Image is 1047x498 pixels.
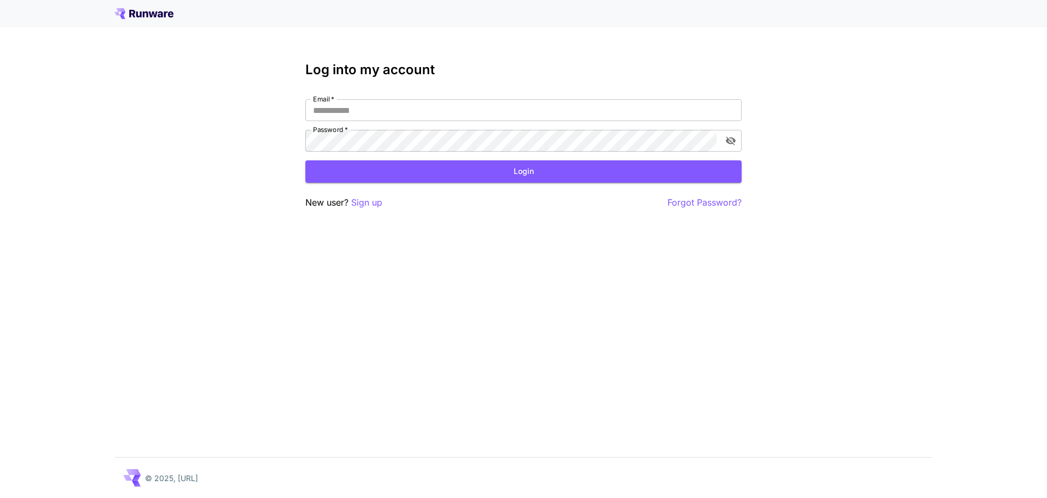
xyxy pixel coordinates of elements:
[305,196,382,209] p: New user?
[313,125,348,134] label: Password
[305,62,742,77] h3: Log into my account
[305,160,742,183] button: Login
[721,131,741,151] button: toggle password visibility
[351,196,382,209] button: Sign up
[313,94,334,104] label: Email
[667,196,742,209] button: Forgot Password?
[145,472,198,484] p: © 2025, [URL]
